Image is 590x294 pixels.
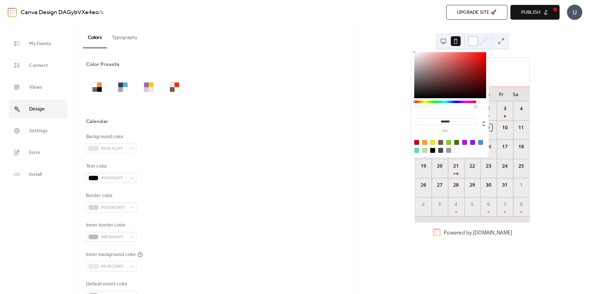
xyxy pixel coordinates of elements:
div: 27 [436,181,443,188]
span: Design [29,104,45,114]
div: Fr [494,87,508,101]
div: 11 [517,124,525,131]
span: #EDECEBFF [101,263,127,270]
div: 24 [501,162,508,169]
div: Default event color [86,280,135,288]
div: 9 [485,124,492,131]
div: #FFFFFF [454,148,459,153]
div: 1 [517,181,525,188]
div: 20 [436,162,443,169]
button: Colors [83,25,107,48]
div: 5 [469,201,476,208]
div: U [567,5,582,20]
div: 7 [501,201,508,208]
label: hex [414,130,476,133]
img: logo [8,7,17,17]
b: x [101,7,104,18]
div: 29 [469,181,476,188]
div: #000000 [430,148,435,153]
a: Connect [9,56,67,75]
div: 18 [517,143,525,150]
a: Views [9,78,67,96]
div: 3 [501,105,508,112]
a: [DOMAIN_NAME] [473,229,512,236]
div: #50E3C2 [414,148,419,153]
a: Design [9,99,67,118]
div: 31 [501,181,508,188]
div: 26 [419,181,427,188]
button: Typography [107,25,142,48]
div: 2 [419,201,427,208]
div: Background color [86,133,135,141]
div: Inner background color [86,251,136,258]
div: Powered by [444,229,512,236]
div: #B8E986 [422,148,427,153]
div: 30 [485,181,492,188]
button: Publish [510,5,560,20]
span: #D5D8D8FF [101,204,127,211]
div: #8B572A [438,140,443,145]
div: #D0021B [414,140,419,145]
div: 16 [485,143,492,150]
div: #4A90E2 [478,140,483,145]
a: Form [9,143,67,162]
a: My Events [9,34,67,53]
span: Views [29,83,42,92]
div: #4A4A4A [438,148,443,153]
span: #BEBABAFF [101,234,127,241]
span: Form [29,148,40,157]
div: 22 [469,162,476,169]
div: 23 [485,162,492,169]
span: #020202FF [101,175,127,182]
span: Settings [29,126,48,136]
div: 28 [452,181,459,188]
div: #F5A623 [422,140,427,145]
div: 4 [452,201,459,208]
div: 2 [485,105,492,112]
span: #E6E4E2FF [101,145,127,153]
div: 21 [452,162,459,169]
button: Upgrade site 🚀 [446,5,507,20]
div: #417505 [454,140,459,145]
b: / [99,7,101,18]
div: 4 [517,105,525,112]
div: 19 [419,162,427,169]
div: Calendar [86,118,108,125]
div: #7ED321 [446,140,451,145]
div: Inner border color [86,222,135,229]
div: 10 [501,124,508,131]
a: Settings [9,121,67,140]
div: #9013FE [470,140,475,145]
span: Install [29,170,42,179]
div: Color Presets [86,61,120,68]
div: 17 [501,143,508,150]
div: #BD10E0 [462,140,467,145]
div: 3 [436,201,443,208]
div: 8 [517,201,525,208]
span: Connect [29,61,48,70]
span: My Events [29,39,51,48]
a: Install [9,165,67,184]
a: Canva Design DAGybVXe4eo [21,7,99,18]
div: Text color [86,163,135,170]
div: Sa [508,87,523,101]
div: [DATE] [415,58,529,67]
div: 6 [485,201,492,208]
div: #F8E71C [430,140,435,145]
span: Upgrade site 🚀 [457,9,497,16]
div: 25 [517,162,525,169]
span: Publish [521,9,540,16]
div: #9B9B9B [446,148,451,153]
div: Border color [86,192,135,199]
